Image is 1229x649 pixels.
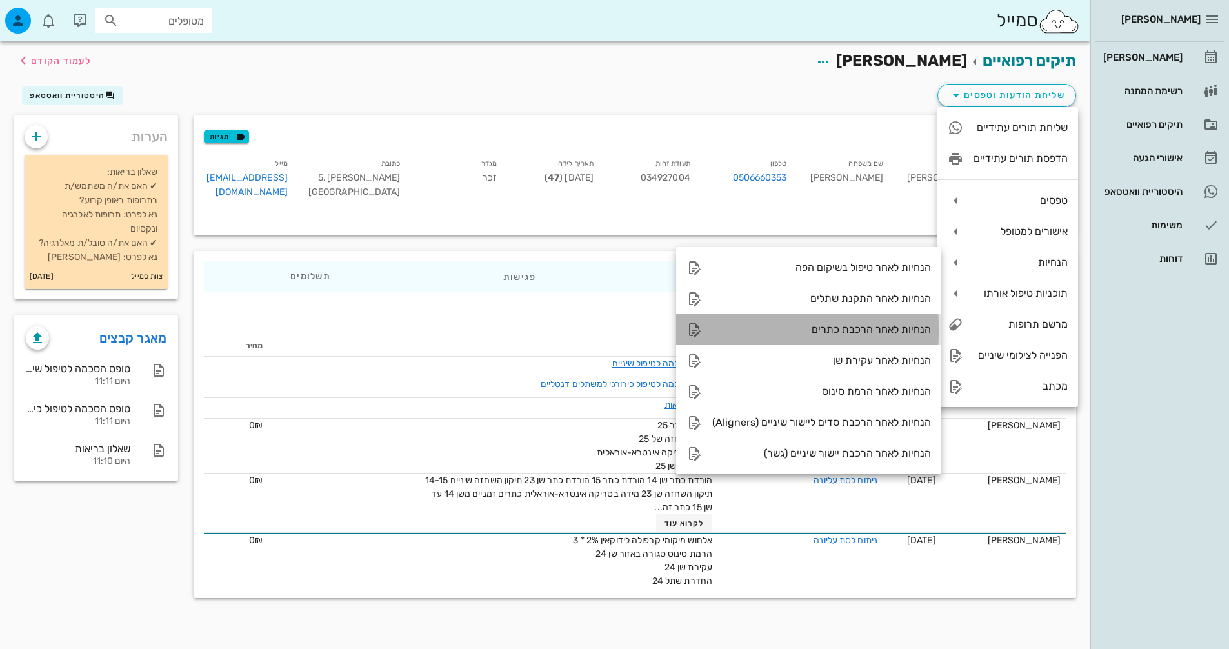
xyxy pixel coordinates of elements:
div: היום 11:10 [26,456,130,467]
div: היום 11:11 [26,416,130,427]
div: היסטוריית וואטסאפ [1101,186,1183,197]
small: [DATE] [30,270,54,284]
a: תיקים רפואיים [983,52,1076,70]
a: דוחות [1095,243,1224,274]
a: טופס הסכמה לטיפול שיניים [612,358,712,369]
span: הורדת כתר שן 14 הורדת כתר 15 הורדת כתר שן 23 תיקון השחזה שיניים 14-15 תיקון השחזה שן 23 מידה בסרי... [425,475,712,513]
div: הדפסת תורים עתידיים [974,152,1068,165]
a: שאלון בריאות [664,399,712,410]
span: [PERSON_NAME] [1121,14,1201,25]
div: הנחיות לאחר הרכבת סדים ליישור שיניים (Aligners) [712,416,931,428]
div: הנחיות [974,256,1068,268]
div: שאלון בריאות [26,443,130,455]
a: היסטוריית וואטסאפ [1095,176,1224,207]
span: לקרוא עוד [664,519,704,528]
div: תוכניות טיפול [623,261,858,292]
img: SmileCloud logo [1038,8,1080,34]
div: תיקים רפואיים [1101,119,1183,130]
button: לעמוד הקודם [15,49,91,72]
a: תיקים רפואיים [1095,109,1224,140]
div: הנחיות לאחר הרכבת כתרים [712,323,931,335]
div: טופס הסכמה לטיפול שיניים [26,363,130,375]
div: אישורים למטופל [937,216,1078,247]
div: מרשם תרופות [974,318,1068,330]
small: טלפון [770,159,787,168]
span: תשלומים [290,272,330,281]
div: [PERSON_NAME] [946,534,1061,547]
a: טופס הסכמה לטיפול כירורגי למשתלים דנטליים [541,379,712,390]
span: 0₪ [249,420,263,431]
div: אישורי הגעה [1101,153,1183,163]
span: [DATE] ( ) [545,172,594,183]
div: משימות [1101,220,1183,230]
div: תוכניות טיפול אורתו [974,287,1068,299]
a: [PERSON_NAME] [1095,42,1224,73]
small: מגדר [481,159,497,168]
span: היסטוריית וואטסאפ [30,91,105,100]
span: [PERSON_NAME] 5 [318,172,401,183]
div: זכר [411,154,508,207]
div: [PERSON_NAME] [946,474,1061,487]
span: 0₪ [249,535,263,546]
span: [PERSON_NAME] [836,52,967,70]
div: הנחיות לאחר הרמת סינוס [712,385,931,397]
span: אלחוש מיקומי קרפולה לידוקאין 2% * 3 הרמת סינוס סגורה באזור שן 24 עקירת שן 24 החדרת שתל 24 [573,535,712,586]
a: [EMAIL_ADDRESS][DOMAIN_NAME] [206,172,288,197]
small: תעודת זהות [655,159,690,168]
span: [GEOGRAPHIC_DATA] [308,186,401,197]
small: תאריך לידה [558,159,594,168]
div: פגישות [417,261,623,292]
span: , [323,172,325,183]
div: אישורים למטופל [974,225,1068,237]
a: משימות [1095,210,1224,241]
div: הנחיות לאחר טיפול בשיקום הפה [712,261,931,274]
p: שאלון בריאות: ✔ האם את/ה משתמש/ת בתרופות באופן קבוע? נא לפרט: תרופות לאלרגיה ונקסיום ✔ האם את/ה ס... [35,165,157,265]
div: הנחיות לאחר התקנת שתלים [712,292,931,305]
div: הנחיות [937,247,1078,278]
button: היסטוריית וואטסאפ [22,86,123,105]
div: היום 11:11 [26,376,130,387]
div: מכתב [974,380,1068,392]
a: ניתוח לסת עליונה [814,535,877,546]
th: הערות [268,336,717,357]
div: הערות [14,115,178,152]
div: [PERSON_NAME] [797,154,894,207]
div: [PERSON_NAME] [946,419,1061,432]
div: הפנייה לצילומי שיניים [974,349,1068,361]
th: מחיר [204,336,268,357]
strong: 47 [548,172,559,183]
div: שליחת תורים עתידיים [974,121,1068,134]
div: הנחיות לאחר עקירת שן [712,354,931,366]
a: מאגר קבצים [99,328,167,348]
span: תגיות [210,131,243,143]
small: שם משפחה [848,159,883,168]
div: סמייל [997,7,1080,35]
button: שליחת הודעות וטפסים [937,84,1076,107]
span: [DATE] [907,475,936,486]
div: [PERSON_NAME] [894,154,990,207]
a: 0506660353 [733,171,787,185]
span: 034927004 [641,172,690,183]
small: צוות סמייל [131,270,163,284]
a: אישורי הגעה [1095,143,1224,174]
div: הנחיות לאחר הרכבת יישור שיניים (גשר) [712,447,931,459]
small: כתובת [381,159,401,168]
span: לעמוד הקודם [31,55,91,66]
span: [DATE] [907,535,936,546]
div: תוכניות טיפול אורתו [937,278,1078,309]
span: שליחת הודעות וטפסים [948,88,1065,103]
div: טפסים [937,185,1078,216]
span: 0₪ [249,475,263,486]
div: דוחות [1101,254,1183,264]
span: תג [38,10,46,18]
a: ניתוח לסת עליונה [814,475,877,486]
div: טפסים [974,194,1068,206]
div: טופס הסכמה לטיפול כירורגי למשתלים דנטליים [26,403,130,415]
div: [PERSON_NAME] [1101,52,1183,63]
button: תגיות [204,130,249,143]
small: מייל [275,159,287,168]
div: רשימת המתנה [1101,86,1183,96]
button: לקרוא עוד [656,514,712,532]
a: רשימת המתנה [1095,75,1224,106]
